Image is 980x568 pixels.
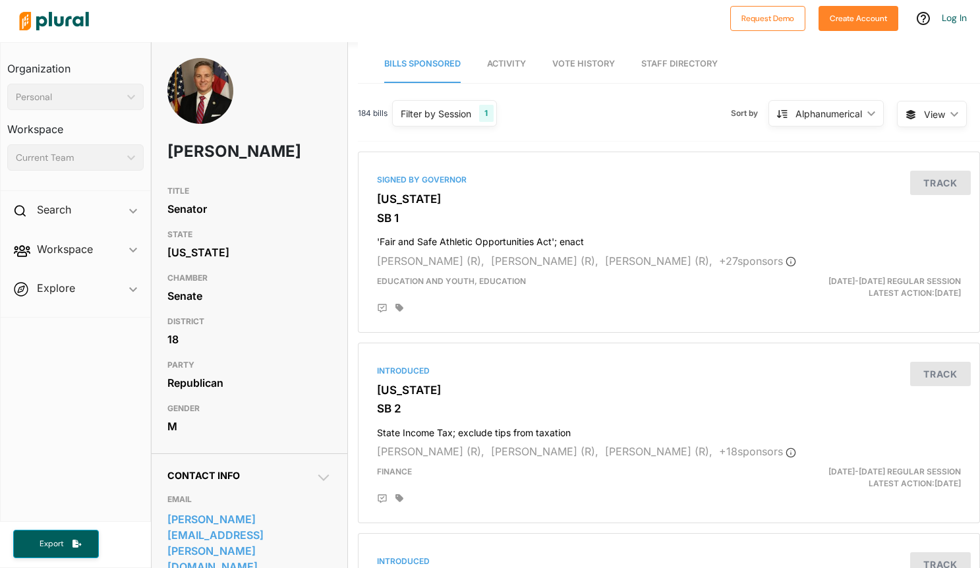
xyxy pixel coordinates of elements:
span: Export [30,538,72,550]
span: View [924,107,945,121]
img: Headshot of John Kennedy [167,58,233,140]
a: Log In [942,12,967,24]
div: M [167,416,332,436]
a: Create Account [819,11,898,24]
button: Create Account [819,6,898,31]
span: + 18 sponsor s [719,445,796,458]
div: Signed by Governor [377,174,961,186]
h1: [PERSON_NAME] [167,132,266,171]
span: [PERSON_NAME] (R), [491,445,598,458]
a: Vote History [552,45,615,83]
h3: SB 2 [377,402,961,415]
span: [DATE]-[DATE] Regular Session [828,467,961,476]
div: Introduced [377,555,961,567]
h4: State Income Tax; exclude tips from taxation [377,421,961,439]
span: + 27 sponsor s [719,254,796,268]
button: Track [910,362,971,386]
span: Education and Youth, Education [377,276,526,286]
button: Export [13,530,99,558]
h3: TITLE [167,183,332,199]
h3: EMAIL [167,492,332,507]
span: 184 bills [358,107,388,119]
span: [PERSON_NAME] (R), [491,254,598,268]
div: Alphanumerical [795,107,862,121]
h3: [US_STATE] [377,192,961,206]
span: Finance [377,467,412,476]
h3: GENDER [167,401,332,416]
span: [PERSON_NAME] (R), [605,254,712,268]
h3: STATE [167,227,332,242]
div: Add tags [395,494,403,503]
span: [PERSON_NAME] (R), [377,254,484,268]
h2: Search [37,202,71,217]
div: Introduced [377,365,961,377]
span: Vote History [552,59,615,69]
h3: Organization [7,49,144,78]
h3: SB 1 [377,212,961,225]
div: 18 [167,329,332,349]
h3: DISTRICT [167,314,332,329]
div: Personal [16,90,122,104]
span: Bills Sponsored [384,59,461,69]
a: Request Demo [730,11,805,24]
div: Senate [167,286,332,306]
h3: CHAMBER [167,270,332,286]
span: Activity [487,59,526,69]
h3: [US_STATE] [377,383,961,397]
h3: PARTY [167,357,332,373]
div: 1 [479,105,493,122]
div: Senator [167,199,332,219]
a: Activity [487,45,526,83]
div: Latest Action: [DATE] [770,275,971,299]
span: Sort by [731,107,768,119]
div: Latest Action: [DATE] [770,466,971,490]
div: [US_STATE] [167,242,332,262]
h4: 'Fair and Safe Athletic Opportunities Act'; enact [377,230,961,248]
div: Add Position Statement [377,303,388,314]
div: Republican [167,373,332,393]
div: Filter by Session [401,107,471,121]
h3: Workspace [7,110,144,139]
div: Add tags [395,303,403,312]
div: Current Team [16,151,122,165]
button: Request Demo [730,6,805,31]
span: [DATE]-[DATE] Regular Session [828,276,961,286]
button: Track [910,171,971,195]
a: Bills Sponsored [384,45,461,83]
span: [PERSON_NAME] (R), [377,445,484,458]
span: [PERSON_NAME] (R), [605,445,712,458]
div: Add Position Statement [377,494,388,504]
span: Contact Info [167,470,240,481]
a: Staff Directory [641,45,718,83]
